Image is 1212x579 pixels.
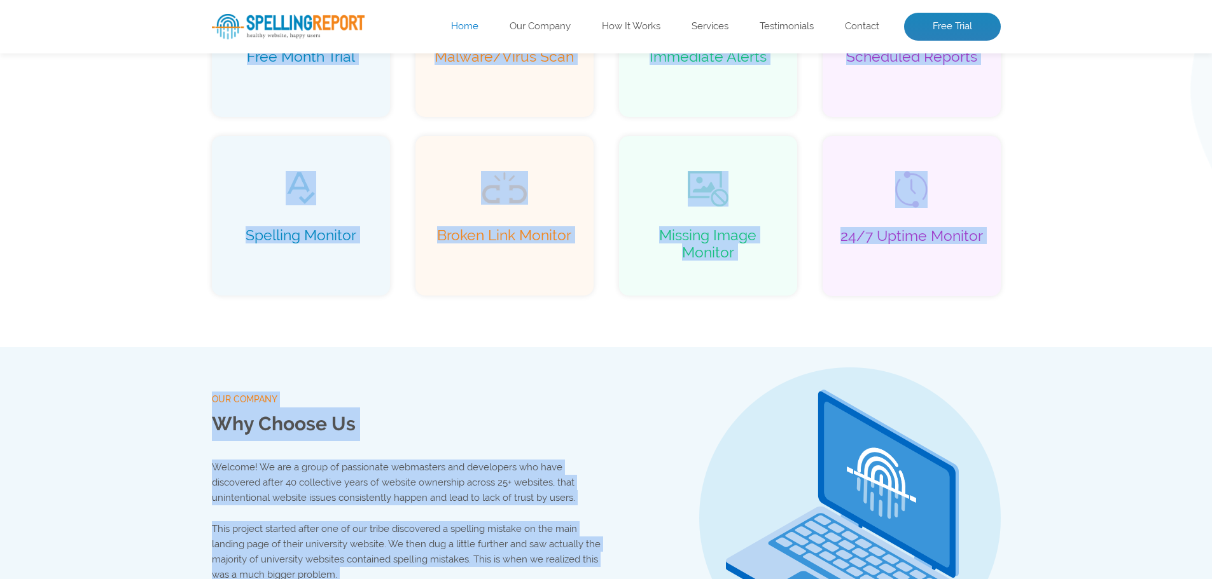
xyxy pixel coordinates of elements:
[212,460,606,505] p: Welcome! We are a group of passionate webmasters and developers who have discovered after 40 coll...
[904,13,1001,41] a: Free Trial
[466,140,746,155] img: Free Webiste Analysis
[212,392,606,407] span: our company
[523,88,689,102] i: average scan time is 2 minutes
[225,48,377,82] p: Free Month Trial
[692,20,728,33] a: Services
[428,226,581,261] p: Broken Link Monitor
[212,407,606,441] h2: Why Choose Us
[225,226,377,261] p: Spelling Monitor
[760,20,814,33] a: Testimonials
[505,108,708,299] img: Free Website Analysis
[632,226,784,261] p: Missing Image Monitor
[286,171,316,205] img: Spelling Monitor
[895,171,928,208] img: 24_7 Uptime Monitor
[451,20,478,33] a: Home
[428,48,581,82] p: Malware/Virus Scan
[632,48,784,82] p: Immediate Alerts
[510,20,571,33] a: Our Company
[212,14,365,39] img: SpellReport
[835,227,988,261] p: 24/7 Uptime Monitor
[688,171,728,207] img: Missing Image Monitor
[845,20,879,33] a: Contact
[212,70,1001,102] div: Preparing to scan Your Site....
[835,48,988,82] p: Scheduled Reports
[512,132,700,237] img: Free Website Analysis
[602,20,660,33] a: How It Works
[481,171,528,205] img: Broken Link Monitor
